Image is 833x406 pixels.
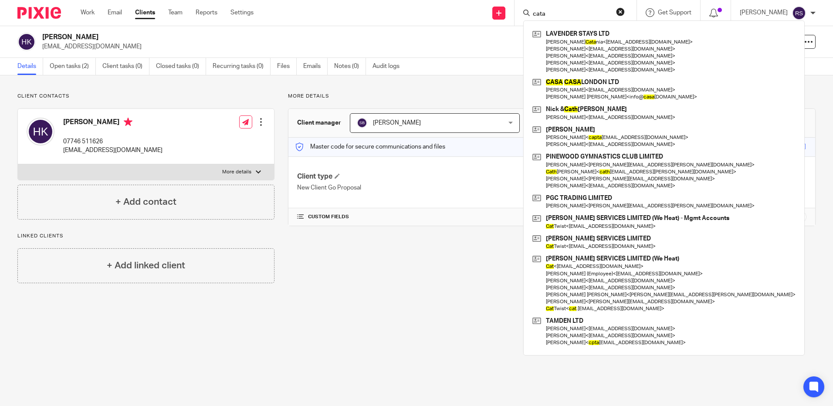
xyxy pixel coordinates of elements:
[230,8,254,17] a: Settings
[532,10,610,18] input: Search
[792,6,806,20] img: svg%3E
[357,118,367,128] img: svg%3E
[616,7,625,16] button: Clear
[222,169,251,176] p: More details
[27,118,54,145] img: svg%3E
[303,58,328,75] a: Emails
[288,93,816,100] p: More details
[297,213,552,220] h4: CUSTOM FIELDS
[295,142,445,151] p: Master code for secure communications and files
[63,118,163,129] h4: [PERSON_NAME]
[17,58,43,75] a: Details
[63,137,163,146] p: 07746 511626
[42,33,566,42] h2: [PERSON_NAME]
[124,118,132,126] i: Primary
[107,259,185,272] h4: + Add linked client
[81,8,95,17] a: Work
[277,58,297,75] a: Files
[297,172,552,181] h4: Client type
[168,8,183,17] a: Team
[115,195,176,209] h4: + Add contact
[108,8,122,17] a: Email
[63,146,163,155] p: [EMAIL_ADDRESS][DOMAIN_NAME]
[17,93,274,100] p: Client contacts
[42,42,697,51] p: [EMAIL_ADDRESS][DOMAIN_NAME]
[17,7,61,19] img: Pixie
[213,58,271,75] a: Recurring tasks (0)
[740,8,788,17] p: [PERSON_NAME]
[17,33,36,51] img: svg%3E
[102,58,149,75] a: Client tasks (0)
[373,120,421,126] span: [PERSON_NAME]
[658,10,691,16] span: Get Support
[297,118,341,127] h3: Client manager
[372,58,406,75] a: Audit logs
[196,8,217,17] a: Reports
[17,233,274,240] p: Linked clients
[50,58,96,75] a: Open tasks (2)
[135,8,155,17] a: Clients
[297,183,552,192] p: New Client Go Proposal
[156,58,206,75] a: Closed tasks (0)
[334,58,366,75] a: Notes (0)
